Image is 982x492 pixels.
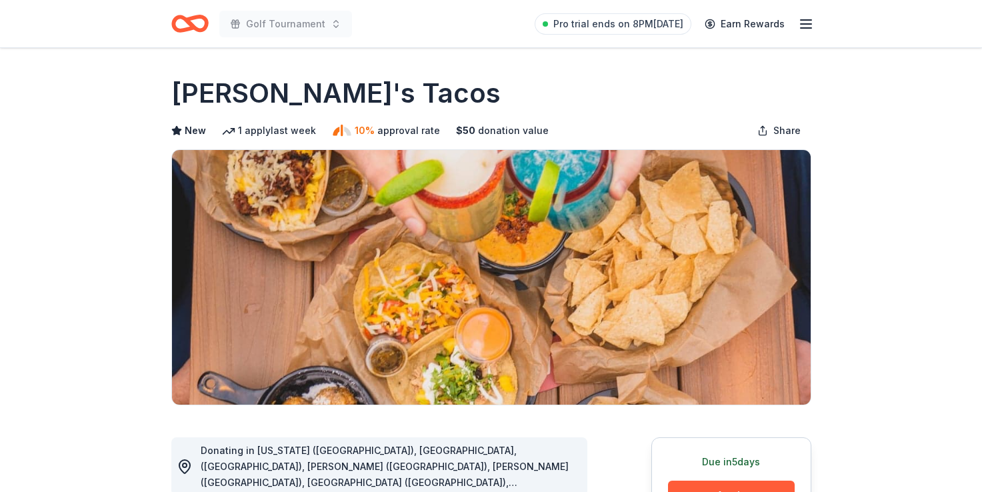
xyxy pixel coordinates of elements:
[172,150,811,405] img: Image for Torchy's Tacos
[355,123,375,139] span: 10%
[668,454,795,470] div: Due in 5 days
[478,123,549,139] span: donation value
[456,123,475,139] span: $ 50
[377,123,440,139] span: approval rate
[185,123,206,139] span: New
[219,11,352,37] button: Golf Tournament
[171,75,501,112] h1: [PERSON_NAME]'s Tacos
[171,8,209,39] a: Home
[246,16,325,32] span: Golf Tournament
[747,117,811,144] button: Share
[697,12,793,36] a: Earn Rewards
[553,16,683,32] span: Pro trial ends on 8PM[DATE]
[535,13,691,35] a: Pro trial ends on 8PM[DATE]
[222,123,316,139] div: 1 apply last week
[773,123,801,139] span: Share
